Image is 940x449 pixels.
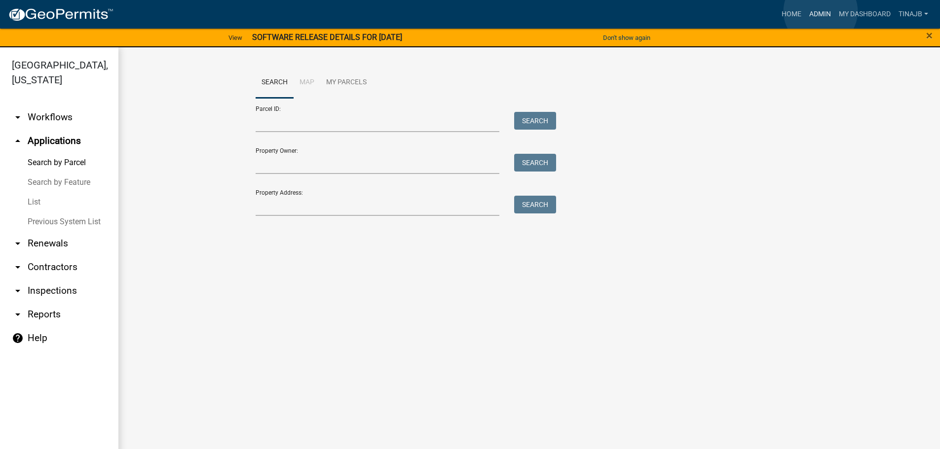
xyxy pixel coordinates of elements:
[778,5,805,24] a: Home
[599,30,654,46] button: Don't show again
[12,285,24,297] i: arrow_drop_down
[805,5,835,24] a: Admin
[835,5,895,24] a: My Dashboard
[252,33,402,42] strong: SOFTWARE RELEASE DETAILS FOR [DATE]
[514,196,556,213] button: Search
[320,67,373,99] a: My Parcels
[514,154,556,172] button: Search
[514,112,556,130] button: Search
[926,30,933,41] button: Close
[12,261,24,273] i: arrow_drop_down
[12,238,24,249] i: arrow_drop_down
[12,332,24,344] i: help
[895,5,932,24] a: Tinajb
[12,111,24,123] i: arrow_drop_down
[926,29,933,42] span: ×
[12,309,24,320] i: arrow_drop_down
[256,67,294,99] a: Search
[12,135,24,147] i: arrow_drop_up
[225,30,246,46] a: View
